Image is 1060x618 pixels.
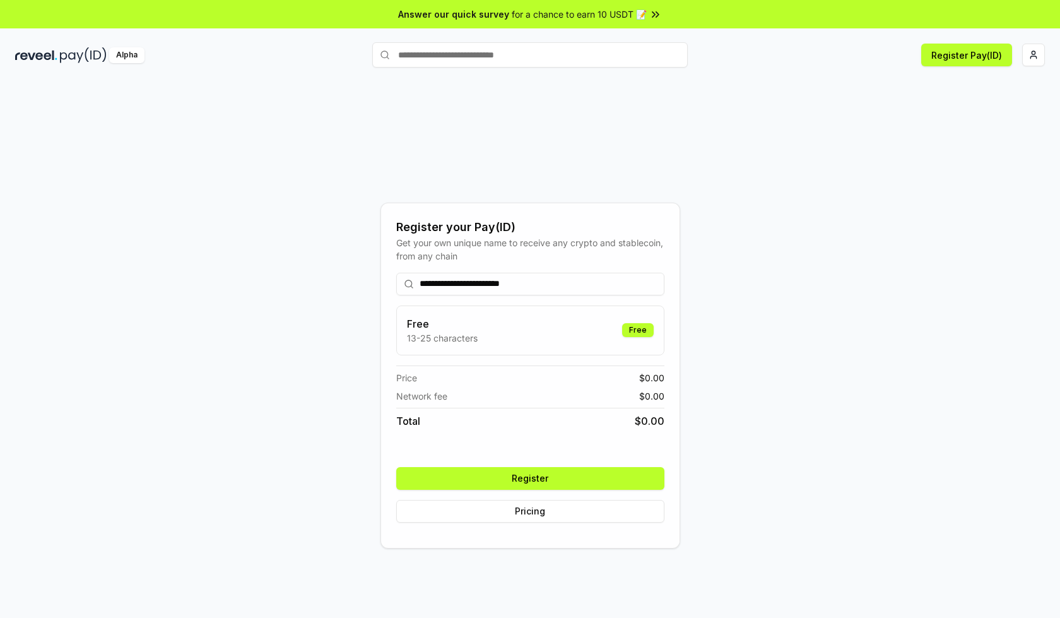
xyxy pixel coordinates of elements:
span: for a chance to earn 10 USDT 📝 [512,8,647,21]
div: Free [622,323,654,337]
div: Alpha [109,47,144,63]
span: Price [396,371,417,384]
span: Answer our quick survey [398,8,509,21]
span: $ 0.00 [639,371,664,384]
button: Register Pay(ID) [921,44,1012,66]
div: Register your Pay(ID) [396,218,664,236]
button: Pricing [396,500,664,523]
img: reveel_dark [15,47,57,63]
button: Register [396,467,664,490]
span: $ 0.00 [639,389,664,403]
h3: Free [407,316,478,331]
span: Total [396,413,420,429]
span: $ 0.00 [635,413,664,429]
p: 13-25 characters [407,331,478,345]
img: pay_id [60,47,107,63]
span: Network fee [396,389,447,403]
div: Get your own unique name to receive any crypto and stablecoin, from any chain [396,236,664,263]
